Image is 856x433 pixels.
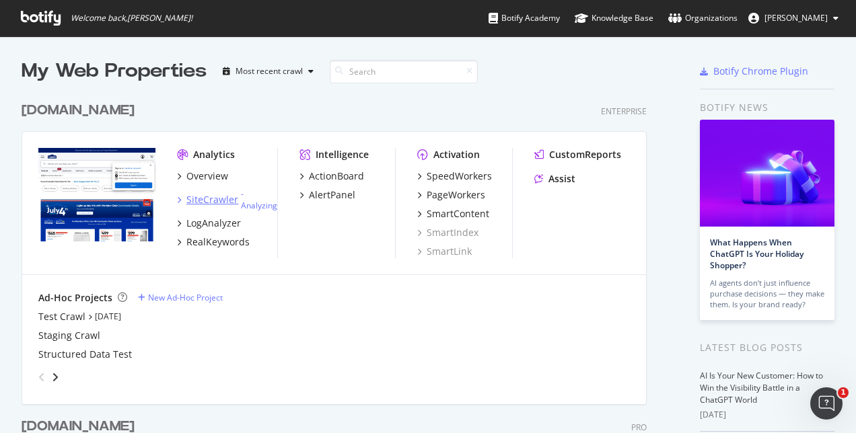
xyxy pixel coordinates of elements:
[38,348,132,361] a: Structured Data Test
[38,329,100,342] a: Staging Crawl
[38,291,112,305] div: Ad-Hoc Projects
[236,67,303,75] div: Most recent crawl
[22,101,140,120] a: [DOMAIN_NAME]
[50,370,60,384] div: angle-right
[433,148,480,161] div: Activation
[177,216,241,230] a: LogAnalyzer
[193,148,235,161] div: Analytics
[186,216,241,230] div: LogAnalyzer
[38,310,85,323] a: Test Crawl
[427,188,485,202] div: PageWorkers
[810,387,843,420] iframe: Intercom live chat
[427,169,492,183] div: SpeedWorkers
[534,172,575,186] a: Assist
[710,237,804,271] a: What Happens When ChatGPT Is Your Holiday Shopper?
[299,188,355,202] a: AlertPanel
[700,120,834,227] img: What Happens When ChatGPT Is Your Holiday Shopper?
[427,207,489,221] div: SmartContent
[489,11,560,25] div: Botify Academy
[700,100,834,115] div: Botify news
[71,13,192,24] span: Welcome back, [PERSON_NAME] !
[534,148,621,161] a: CustomReports
[713,65,808,78] div: Botify Chrome Plugin
[316,148,369,161] div: Intelligence
[417,226,478,239] a: SmartIndex
[186,235,250,249] div: RealKeywords
[330,60,478,83] input: Search
[177,188,277,211] a: SiteCrawler- Analyzing
[764,12,828,24] span: Lassaka Lamin
[710,278,824,310] div: AI agents don’t just influence purchase decisions — they make them. Is your brand ready?
[417,188,485,202] a: PageWorkers
[95,311,121,322] a: [DATE]
[241,188,277,211] div: -
[309,188,355,202] div: AlertPanel
[601,106,647,117] div: Enterprise
[38,148,155,241] img: www.lowes.com
[631,422,647,433] div: Pro
[548,172,575,186] div: Assist
[148,292,223,303] div: New Ad-Hoc Project
[217,61,319,82] button: Most recent crawl
[738,7,849,29] button: [PERSON_NAME]
[138,292,223,303] a: New Ad-Hoc Project
[299,169,364,183] a: ActionBoard
[575,11,653,25] div: Knowledge Base
[838,387,849,398] span: 1
[700,409,834,421] div: [DATE]
[241,200,277,211] a: Analyzing
[177,235,250,249] a: RealKeywords
[22,101,135,120] div: [DOMAIN_NAME]
[417,245,472,258] a: SmartLink
[309,169,364,183] div: ActionBoard
[177,169,228,183] a: Overview
[186,169,228,183] div: Overview
[700,340,834,355] div: Latest Blog Posts
[417,169,492,183] a: SpeedWorkers
[700,370,823,405] a: AI Is Your New Customer: How to Win the Visibility Battle in a ChatGPT World
[668,11,738,25] div: Organizations
[549,148,621,161] div: CustomReports
[33,366,50,388] div: angle-left
[186,193,238,206] div: SiteCrawler
[700,65,808,78] a: Botify Chrome Plugin
[22,58,207,85] div: My Web Properties
[417,207,489,221] a: SmartContent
